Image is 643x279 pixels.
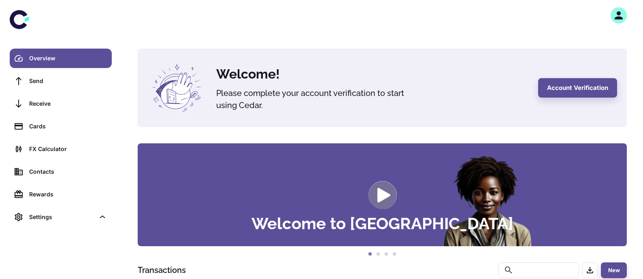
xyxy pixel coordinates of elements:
[216,87,419,111] h5: Please complete your account verification to start using Cedar.
[29,213,95,221] div: Settings
[10,94,112,113] a: Receive
[10,139,112,159] a: FX Calculator
[29,190,107,199] div: Rewards
[216,64,528,84] h4: Welcome!
[538,78,617,98] button: Account Verification
[138,264,186,276] h1: Transactions
[366,250,374,258] button: 1
[29,77,107,85] div: Send
[29,167,107,176] div: Contacts
[390,250,398,258] button: 4
[601,262,627,278] button: New
[29,99,107,108] div: Receive
[29,122,107,131] div: Cards
[10,162,112,181] a: Contacts
[10,117,112,136] a: Cards
[10,71,112,91] a: Send
[374,250,382,258] button: 2
[10,185,112,204] a: Rewards
[29,54,107,63] div: Overview
[382,250,390,258] button: 3
[251,215,513,232] h3: Welcome to [GEOGRAPHIC_DATA]
[10,207,112,227] div: Settings
[29,145,107,153] div: FX Calculator
[10,49,112,68] a: Overview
